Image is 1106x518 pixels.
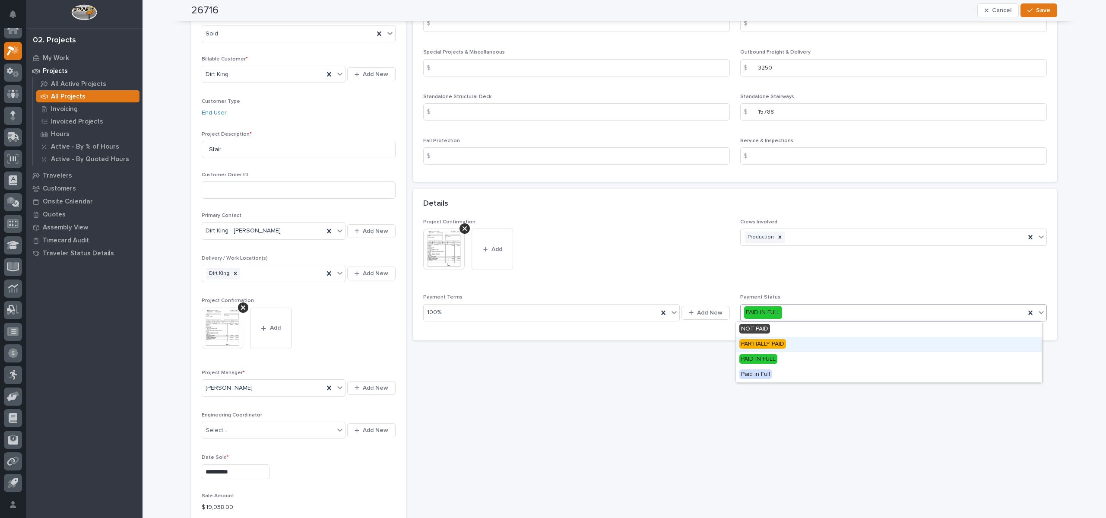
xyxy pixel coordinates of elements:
[202,172,248,178] span: Customer Order ID
[43,250,114,257] p: Traveler Status Details
[202,99,240,104] span: Customer Type
[33,90,143,102] a: All Projects
[26,234,143,247] a: Timecard Audit
[740,15,757,32] div: $
[270,324,281,332] span: Add
[51,93,86,101] p: All Projects
[740,219,777,225] span: Crews Involved
[26,182,143,195] a: Customers
[206,226,281,235] span: Dirt King - [PERSON_NAME]
[43,224,88,232] p: Assembly View
[740,147,757,165] div: $
[1020,3,1057,17] button: Save
[739,324,770,334] span: NOT PAID
[347,67,396,81] button: Add New
[423,103,440,121] div: $
[347,224,396,238] button: Add New
[43,211,66,219] p: Quotes
[744,306,782,319] div: PAID IN FULL
[191,4,219,17] h2: 26716
[347,423,396,437] button: Add New
[740,138,793,143] span: Service & Inspections
[33,140,143,153] a: Active - By % of Hours
[423,15,440,32] div: $
[202,503,396,512] p: $ 19,038.00
[202,256,268,261] span: Delivery / Work Location(s)
[472,229,513,270] button: Add
[347,267,396,280] button: Add New
[491,245,502,253] span: Add
[363,70,388,78] span: Add New
[206,268,231,280] div: Dirt King
[26,195,143,208] a: Onsite Calendar
[423,147,440,165] div: $
[206,426,227,435] div: Select...
[51,156,129,163] p: Active - By Quoted Hours
[4,5,22,23] button: Notifications
[423,94,491,99] span: Standalone Structural Deck
[202,57,248,62] span: Billable Customer
[736,352,1042,367] div: PAID IN FULL
[739,369,772,379] span: Paid in Full
[697,309,723,317] span: Add New
[33,153,143,165] a: Active - By Quoted Hours
[736,337,1042,352] div: PARTIALLY PAID
[33,115,143,127] a: Invoiced Projects
[26,247,143,260] a: Traveler Status Details
[739,354,777,364] span: PAID IN FULL
[740,103,757,121] div: $
[740,50,811,55] span: Outbound Freight & Delivery
[202,108,227,118] a: End User
[206,70,228,79] span: Dirt King
[739,339,786,349] span: PARTIALLY PAID
[740,295,780,300] span: Payment Status
[363,227,388,235] span: Add New
[740,59,757,76] div: $
[202,213,241,218] span: Primary Contact
[202,455,229,460] span: Date Sold
[71,4,97,20] img: Workspace Logo
[51,130,70,138] p: Hours
[423,219,475,225] span: Project Confirmation
[423,138,460,143] span: Fall Protection
[33,103,143,115] a: Invoicing
[736,322,1042,337] div: NOT PAID
[43,237,89,245] p: Timecard Audit
[423,59,440,76] div: $
[51,80,106,88] p: All Active Projects
[740,94,794,99] span: Standalone Stairways
[423,199,448,209] h2: Details
[202,298,254,303] span: Project Confirmation
[202,16,218,21] span: Status
[202,493,234,499] span: Sale Amount
[26,169,143,182] a: Travelers
[681,306,730,320] button: Add New
[26,51,143,64] a: My Work
[202,370,245,375] span: Project Manager
[51,143,119,151] p: Active - By % of Hours
[250,308,292,349] button: Add
[977,3,1019,17] button: Cancel
[423,295,463,300] span: Payment Terms
[43,67,68,75] p: Projects
[33,78,143,90] a: All Active Projects
[51,105,78,113] p: Invoicing
[11,10,22,24] div: Notifications
[363,426,388,434] span: Add New
[363,270,388,277] span: Add New
[745,232,775,243] div: Production
[206,384,253,393] span: [PERSON_NAME]
[736,367,1042,382] div: Paid in Full
[33,36,76,45] div: 02. Projects
[202,132,252,137] span: Project Description
[26,221,143,234] a: Assembly View
[43,198,93,206] p: Onsite Calendar
[1036,6,1050,14] span: Save
[427,308,441,317] span: 100%
[43,54,69,62] p: My Work
[43,185,76,193] p: Customers
[423,50,505,55] span: Special Projects & Miscellaneous
[992,6,1011,14] span: Cancel
[26,64,143,77] a: Projects
[206,29,218,38] span: Sold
